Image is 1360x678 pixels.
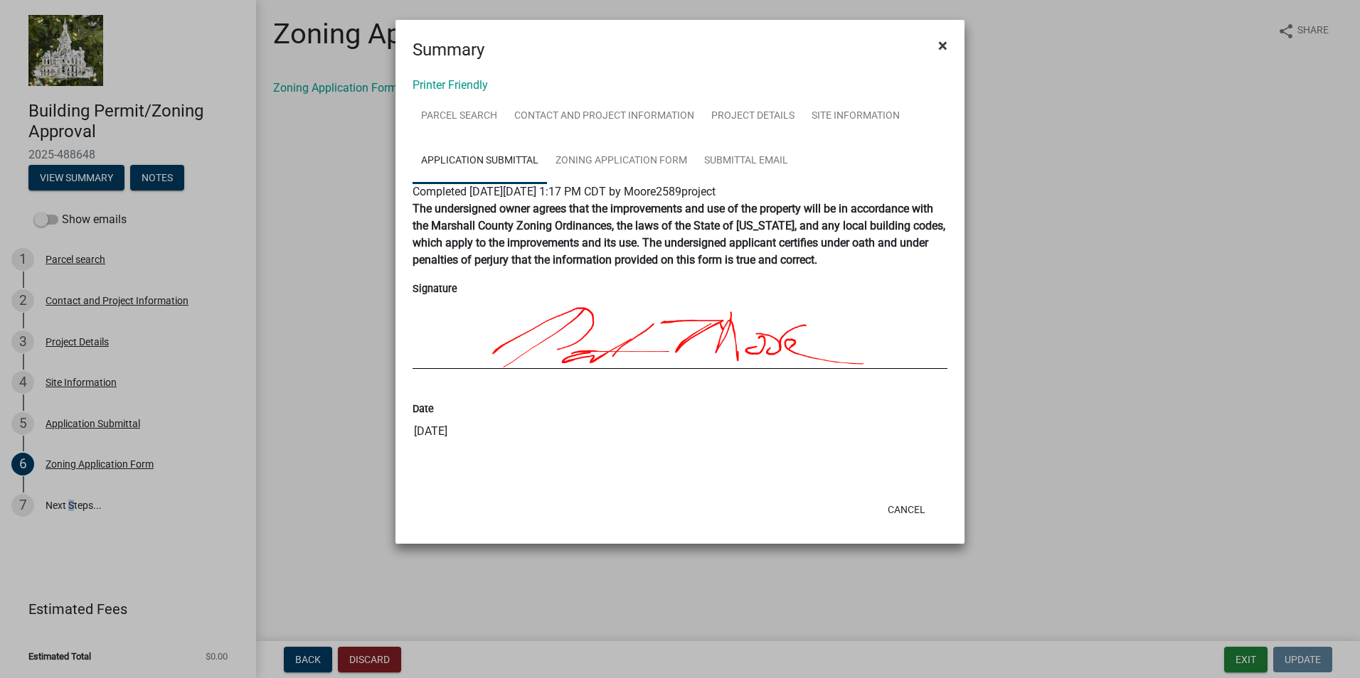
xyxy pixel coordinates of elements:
[413,404,434,414] label: Date
[413,94,506,139] a: Parcel search
[803,94,908,139] a: Site Information
[547,139,696,184] a: Zoning Application Form
[413,78,488,92] a: Printer Friendly
[703,94,803,139] a: Project Details
[413,185,716,198] span: Completed [DATE][DATE] 1:17 PM CDT by Moore2589project
[413,202,945,267] strong: The undersigned owner agrees that the improvements and use of the property will be in accordance ...
[696,139,797,184] a: Submittal Email
[938,36,947,55] span: ×
[927,26,959,65] button: Close
[876,497,937,522] button: Cancel
[413,37,484,63] h4: Summary
[413,284,457,294] label: Signature
[413,139,547,184] a: Application Submittal
[506,94,703,139] a: Contact and Project Information
[413,297,1150,368] img: OWEIMQAAAAZJREFUAwDt1qdedubt1AAAAABJRU5ErkJggg==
